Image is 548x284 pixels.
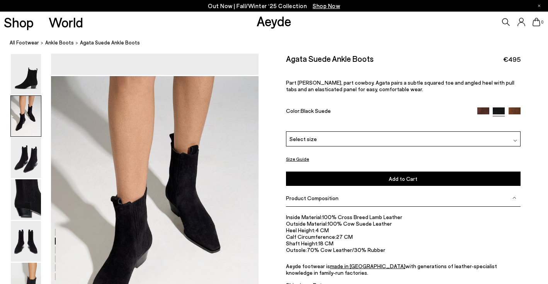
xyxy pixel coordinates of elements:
[286,54,374,63] h2: Agata Suede Ankle Boots
[301,107,331,114] span: Black Suede
[533,18,540,26] a: 0
[286,79,521,92] p: Part [PERSON_NAME], part cowboy. Agata pairs a subtle squared toe and angled heel with pull tabs ...
[45,39,74,46] span: ankle boots
[286,233,521,240] li: 27 CM
[45,39,74,47] a: ankle boots
[11,221,41,262] img: Agata Suede Ankle Boots - Image 5
[313,2,340,9] span: Navigate to /collections/new-in
[286,263,521,276] p: Aeyde footwear is with generations of leather-specialist knowledge in family-run factories.
[389,175,417,182] span: Add to Cart
[286,227,315,233] span: Heel Height:
[512,196,516,200] img: svg%3E
[286,240,318,247] span: Shaft Height:
[503,54,521,64] span: €495
[286,240,521,247] li: 18 CM
[286,214,322,220] span: Inside Material:
[330,263,405,269] a: made in [GEOGRAPHIC_DATA]
[11,179,41,220] img: Agata Suede Ankle Boots - Image 4
[4,15,34,29] a: Shop
[286,172,521,186] button: Add to Cart
[540,20,544,24] span: 0
[10,39,39,47] a: All Footwear
[286,247,521,253] li: 70% Cow Leather/30% Rubber
[208,1,340,11] p: Out Now | Fall/Winter ‘25 Collection
[11,138,41,178] img: Agata Suede Ankle Boots - Image 3
[286,220,328,227] span: Outside Material:
[286,227,521,233] li: 4 CM
[286,233,336,240] span: Calf Circumference:
[80,39,140,47] span: Agata Suede Ankle Boots
[286,154,309,164] button: Size Guide
[11,54,41,95] img: Agata Suede Ankle Boots - Image 1
[11,96,41,136] img: Agata Suede Ankle Boots - Image 2
[286,195,339,201] span: Product Composition
[10,32,548,54] nav: breadcrumb
[49,15,83,29] a: World
[286,247,307,253] span: Outsole:
[286,107,470,116] div: Color:
[257,13,291,29] a: Aeyde
[289,135,317,143] span: Select size
[286,220,521,227] li: 100% Cow Suede Leather
[513,139,517,143] img: svg%3E
[286,214,521,220] li: 100% Cross Breed Lamb Leather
